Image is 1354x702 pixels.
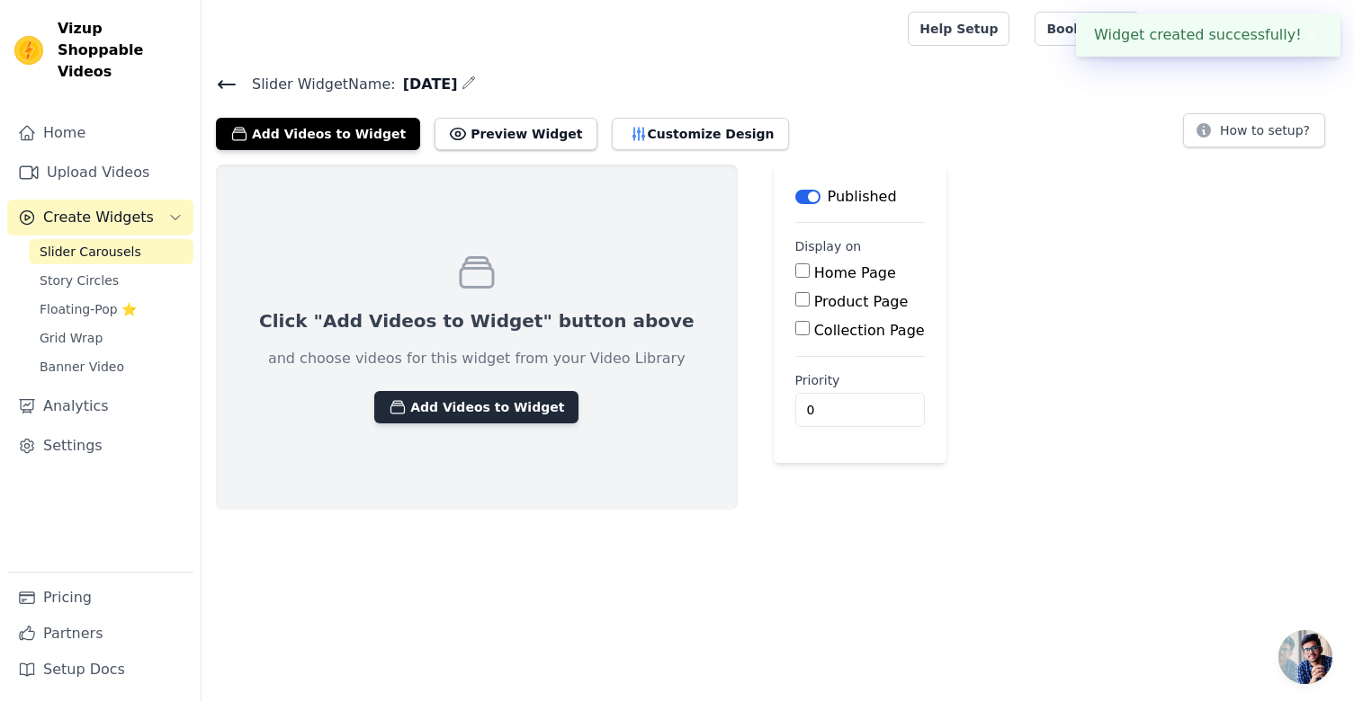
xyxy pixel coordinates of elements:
button: Preview Widget [435,118,596,150]
a: Slider Carousels [29,239,193,264]
a: Story Circles [29,268,193,293]
span: Create Widgets [43,207,154,228]
img: Vizup [14,36,43,65]
a: Help Setup [908,12,1009,46]
label: Home Page [814,264,896,281]
a: Open chat [1278,630,1332,684]
button: Close [1302,24,1323,46]
a: How to setup? [1183,126,1325,143]
p: Published [828,186,897,208]
a: Analytics [7,388,193,424]
span: Floating-Pop ⭐ [40,300,137,318]
span: Grid Wrap [40,329,103,347]
a: Book Demo [1035,12,1138,46]
span: Banner Video [40,358,124,376]
a: Floating-Pop ⭐ [29,297,193,322]
label: Product Page [814,293,909,310]
span: Slider Widget Name: [238,74,396,95]
span: Story Circles [40,271,119,289]
a: Banner Video [29,354,193,379]
button: L LavenderMoonDesigns [1153,13,1340,45]
a: Pricing [7,580,193,616]
span: Vizup Shoppable Videos [58,18,186,83]
a: Grid Wrap [29,325,193,351]
legend: Display on [795,237,862,255]
button: Create Widgets [7,200,193,235]
button: Customize Design [612,118,789,150]
a: Upload Videos [7,155,193,191]
div: Edit Name [462,72,476,96]
a: Partners [7,616,193,652]
button: Add Videos to Widget [216,118,420,150]
div: Widget created successfully! [1076,13,1341,57]
p: Click "Add Videos to Widget" button above [259,308,695,333]
span: [DATE] [396,74,458,95]
a: Home [7,115,193,151]
span: Slider Carousels [40,243,141,261]
button: Add Videos to Widget [374,391,578,423]
a: Setup Docs [7,652,193,688]
a: Settings [7,428,193,464]
p: and choose videos for this widget from your Video Library [268,348,686,369]
button: How to setup? [1183,113,1325,147]
label: Priority [795,371,925,389]
p: LavenderMoonDesigns [1182,13,1340,45]
label: Collection Page [814,322,925,339]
